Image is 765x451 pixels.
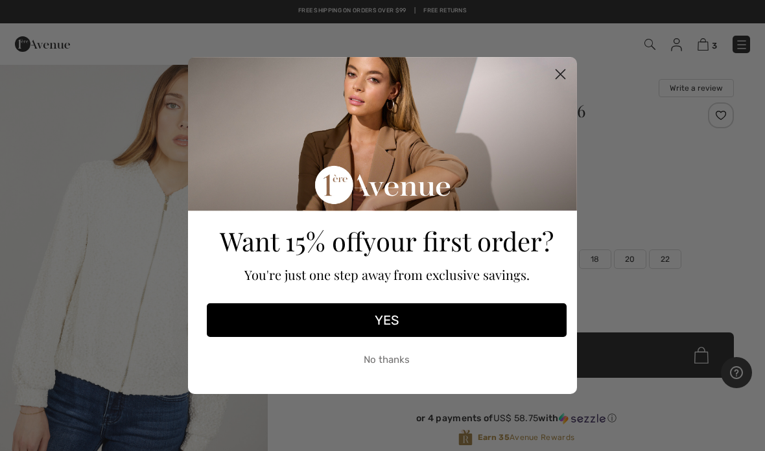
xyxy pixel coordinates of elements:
button: Close dialog [549,63,572,86]
span: You're just one step away from exclusive savings. [244,266,530,283]
button: No thanks [207,343,567,376]
span: Want 15% off [220,224,363,258]
span: your first order? [363,224,554,258]
button: YES [207,303,567,337]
